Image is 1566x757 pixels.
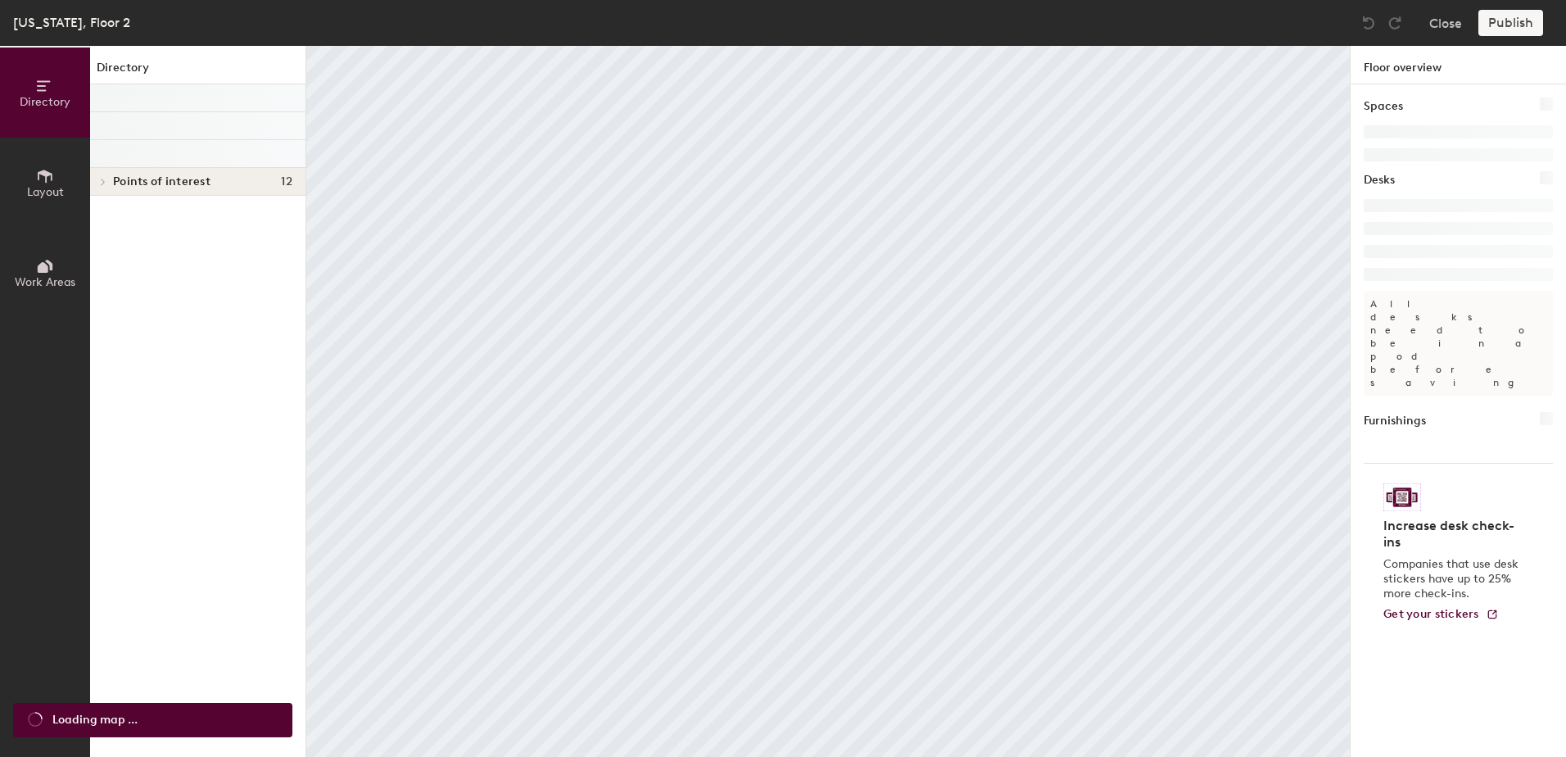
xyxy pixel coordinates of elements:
[1364,291,1553,396] p: All desks need to be in a pod before saving
[1387,15,1403,31] img: Redo
[52,711,138,729] span: Loading map ...
[1383,608,1499,622] a: Get your stickers
[1383,557,1523,601] p: Companies that use desk stickers have up to 25% more check-ins.
[1364,171,1395,189] h1: Desks
[13,12,130,33] div: [US_STATE], Floor 2
[306,46,1350,757] canvas: Map
[1364,97,1403,116] h1: Spaces
[1364,412,1426,430] h1: Furnishings
[281,175,292,188] span: 12
[15,275,75,289] span: Work Areas
[1360,15,1377,31] img: Undo
[1383,518,1523,551] h4: Increase desk check-ins
[1383,607,1479,621] span: Get your stickers
[113,175,210,188] span: Points of interest
[1351,46,1566,84] h1: Floor overview
[27,185,64,199] span: Layout
[1383,483,1421,511] img: Sticker logo
[90,59,306,84] h1: Directory
[20,95,70,109] span: Directory
[1429,10,1462,36] button: Close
